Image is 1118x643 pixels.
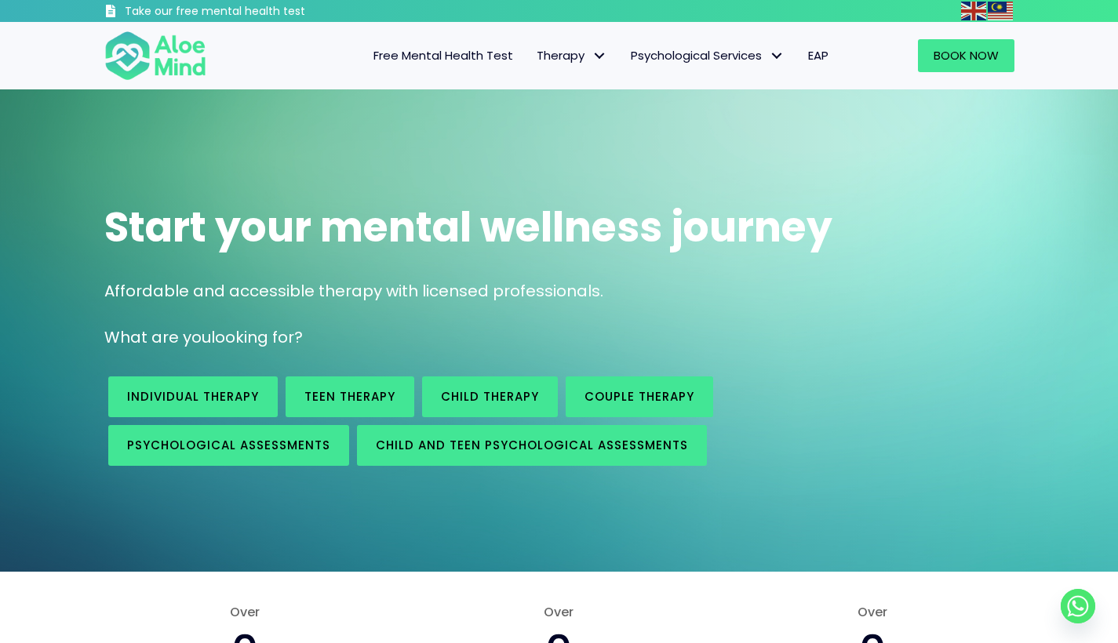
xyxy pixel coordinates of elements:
[1061,589,1095,623] a: Whatsapp
[357,425,707,466] a: Child and Teen Psychological assessments
[766,45,788,67] span: Psychological Services: submenu
[127,388,259,405] span: Individual therapy
[104,603,387,621] span: Over
[441,388,539,405] span: Child Therapy
[961,2,986,20] img: en
[988,2,1014,20] a: Malay
[422,376,558,417] a: Child Therapy
[588,45,611,67] span: Therapy: submenu
[417,603,700,621] span: Over
[104,4,389,22] a: Take our free mental health test
[108,376,278,417] a: Individual therapy
[731,603,1014,621] span: Over
[376,437,688,453] span: Child and Teen Psychological assessments
[584,388,694,405] span: Couple therapy
[934,47,999,64] span: Book Now
[631,47,785,64] span: Psychological Services
[918,39,1014,72] a: Book Now
[227,39,840,72] nav: Menu
[104,280,1014,303] p: Affordable and accessible therapy with licensed professionals.
[211,326,303,348] span: looking for?
[108,425,349,466] a: Psychological assessments
[961,2,988,20] a: English
[796,39,840,72] a: EAP
[104,326,211,348] span: What are you
[125,4,389,20] h3: Take our free mental health test
[537,47,607,64] span: Therapy
[373,47,513,64] span: Free Mental Health Test
[127,437,330,453] span: Psychological assessments
[286,376,414,417] a: Teen Therapy
[619,39,796,72] a: Psychological ServicesPsychological Services: submenu
[104,30,206,82] img: Aloe mind Logo
[808,47,828,64] span: EAP
[304,388,395,405] span: Teen Therapy
[104,198,832,256] span: Start your mental wellness journey
[525,39,619,72] a: TherapyTherapy: submenu
[362,39,525,72] a: Free Mental Health Test
[988,2,1013,20] img: ms
[566,376,713,417] a: Couple therapy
